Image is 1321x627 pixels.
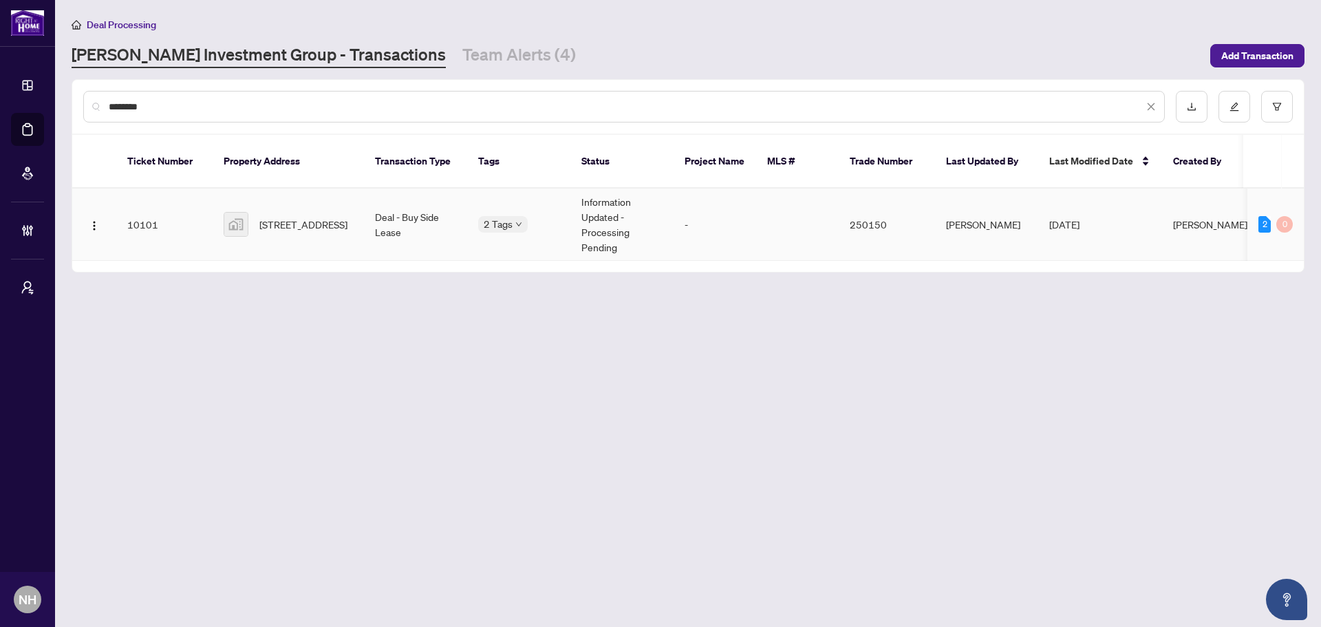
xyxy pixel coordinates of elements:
span: [PERSON_NAME] [1173,218,1247,231]
th: Last Modified Date [1038,135,1162,189]
button: edit [1218,91,1250,123]
div: 0 [1276,216,1293,233]
span: [STREET_ADDRESS] [259,217,347,232]
span: edit [1229,102,1239,111]
span: download [1187,102,1196,111]
button: filter [1261,91,1293,123]
th: Project Name [674,135,756,189]
th: Last Updated By [935,135,1038,189]
div: 2 [1258,216,1271,233]
span: close [1146,102,1156,111]
span: filter [1272,102,1282,111]
span: Add Transaction [1221,45,1293,67]
th: Trade Number [839,135,935,189]
td: - [674,189,756,261]
th: Property Address [213,135,364,189]
button: download [1176,91,1207,123]
img: thumbnail-img [224,213,248,236]
th: Ticket Number [116,135,213,189]
th: Status [570,135,674,189]
th: Tags [467,135,570,189]
td: 10101 [116,189,213,261]
th: MLS # [756,135,839,189]
span: Last Modified Date [1049,153,1133,169]
img: Logo [89,220,100,231]
img: logo [11,10,44,36]
a: [PERSON_NAME] Investment Group - Transactions [72,43,446,68]
td: 250150 [839,189,935,261]
span: home [72,20,81,30]
button: Logo [83,213,105,235]
span: NH [19,590,36,609]
th: Created By [1162,135,1245,189]
a: Team Alerts (4) [462,43,576,68]
span: down [515,221,522,228]
td: Information Updated - Processing Pending [570,189,674,261]
button: Add Transaction [1210,44,1304,67]
span: Deal Processing [87,19,156,31]
span: [DATE] [1049,218,1080,231]
span: user-switch [21,281,34,295]
button: Open asap [1266,579,1307,620]
th: Transaction Type [364,135,467,189]
span: 2 Tags [484,216,513,232]
td: Deal - Buy Side Lease [364,189,467,261]
td: [PERSON_NAME] [935,189,1038,261]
